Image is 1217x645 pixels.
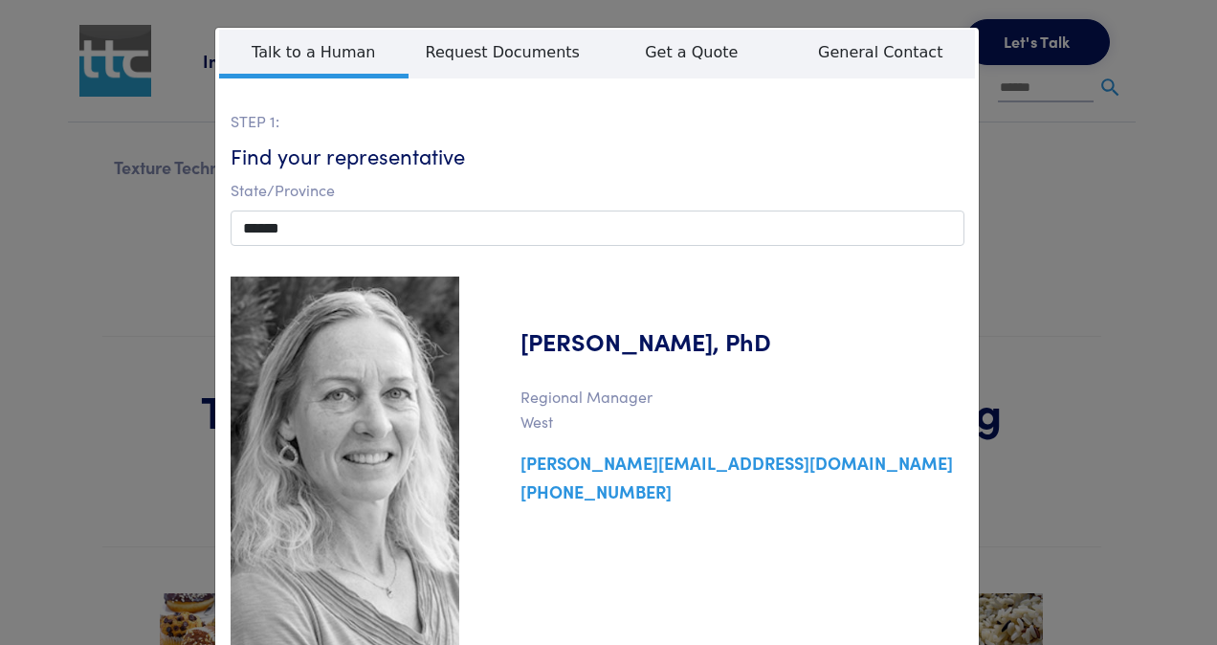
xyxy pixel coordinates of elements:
[482,385,963,434] p: Regional Manager West
[219,30,409,78] span: Talk to a Human
[482,479,672,503] a: [PHONE_NUMBER]
[786,30,976,74] span: General Contact
[231,178,963,203] p: State/Province
[482,451,953,475] a: [PERSON_NAME][EMAIL_ADDRESS][DOMAIN_NAME]
[231,109,963,134] p: STEP 1:
[231,142,963,171] h6: Find your representative
[597,30,786,74] span: Get a Quote
[482,277,963,377] h5: [PERSON_NAME], PhD
[409,30,598,74] span: Request Documents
